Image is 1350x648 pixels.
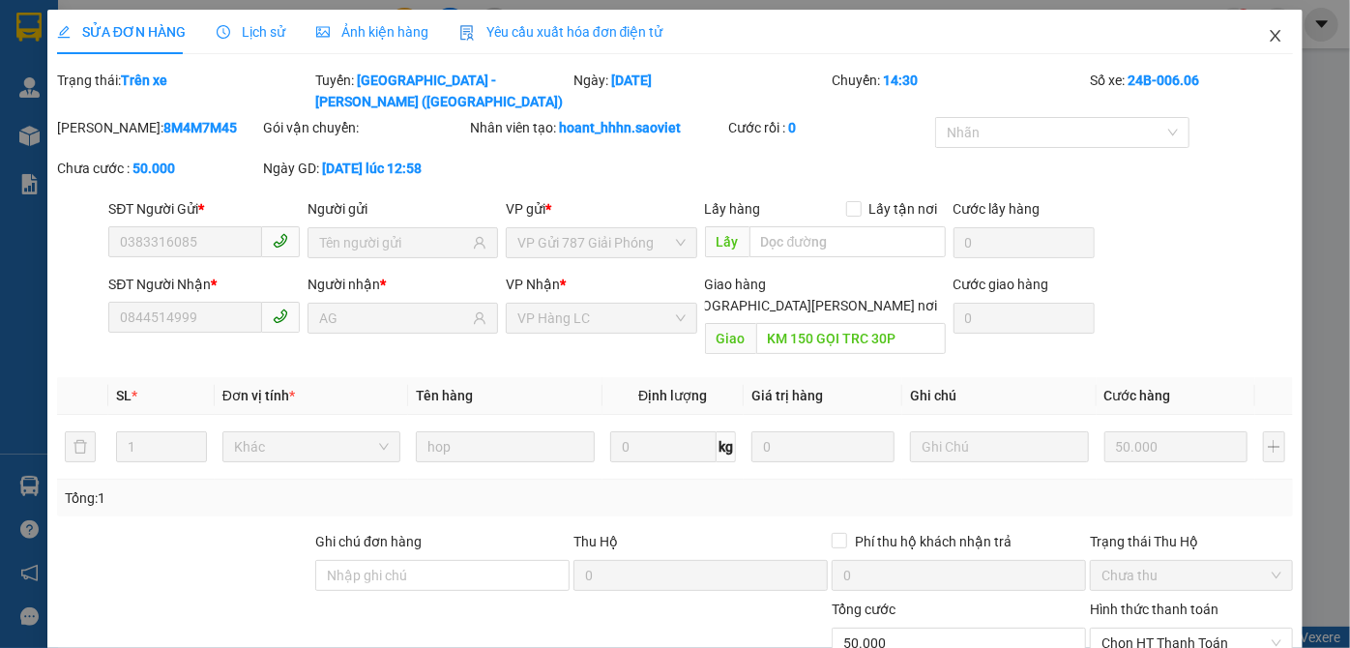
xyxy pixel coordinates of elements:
span: Lịch sử [217,24,285,40]
span: Đơn vị tính [222,388,295,403]
span: clock-circle [217,25,230,39]
label: Ghi chú đơn hàng [315,534,422,549]
div: Số xe: [1088,70,1295,112]
span: Lấy [705,226,749,257]
span: Thu Hộ [573,534,618,549]
b: [DATE] lúc 12:58 [323,161,423,176]
input: Cước lấy hàng [954,227,1095,258]
input: Tên người nhận [319,308,469,329]
span: phone [273,233,288,249]
th: Ghi chú [902,377,1097,415]
div: Tuyến: [313,70,572,112]
span: Lấy hàng [705,201,761,217]
b: [DATE] [611,73,652,88]
span: Khác [234,432,390,461]
span: Lấy tận nơi [862,198,946,220]
span: [GEOGRAPHIC_DATA][PERSON_NAME] nơi [674,295,946,316]
label: Cước lấy hàng [954,201,1041,217]
label: Cước giao hàng [954,277,1049,292]
span: Giao [705,323,756,354]
b: 14:30 [883,73,918,88]
span: Phí thu hộ khách nhận trả [847,531,1019,552]
div: Người nhận [308,274,498,295]
span: user [473,311,486,325]
div: Nhân viên tạo: [470,117,724,138]
span: VP Gửi 787 Giải Phóng [517,228,685,257]
div: Chưa cước : [57,158,260,179]
button: plus [1263,431,1286,462]
span: kg [717,431,736,462]
div: [PERSON_NAME]: [57,117,260,138]
input: Cước giao hàng [954,303,1095,334]
input: VD: Bàn, Ghế [416,431,595,462]
div: SĐT Người Nhận [108,274,299,295]
div: Gói vận chuyển: [264,117,467,138]
span: close [1268,28,1283,44]
span: SỬA ĐƠN HÀNG [57,24,186,40]
b: Trên xe [121,73,167,88]
span: Cước hàng [1104,388,1171,403]
input: Tên người gửi [319,232,469,253]
span: Tên hàng [416,388,473,403]
button: delete [65,431,96,462]
div: Ngày: [572,70,830,112]
div: Chuyến: [830,70,1088,112]
div: Cước rồi : [728,117,931,138]
input: 0 [751,431,895,462]
img: icon [459,25,475,41]
b: [GEOGRAPHIC_DATA] - [PERSON_NAME] ([GEOGRAPHIC_DATA]) [315,73,563,109]
span: Giao hàng [705,277,767,292]
div: Trạng thái Thu Hộ [1090,531,1293,552]
div: Người gửi [308,198,498,220]
input: 0 [1104,431,1247,462]
div: Tổng: 1 [65,487,522,509]
span: phone [273,309,288,324]
b: 0 [788,120,796,135]
span: user [473,236,486,250]
input: Ghi Chú [910,431,1089,462]
b: hoant_hhhn.saoviet [559,120,681,135]
span: VP Nhận [506,277,560,292]
div: Trạng thái: [55,70,313,112]
input: Dọc đường [749,226,946,257]
span: Ảnh kiện hàng [316,24,428,40]
span: VP Hàng LC [517,304,685,333]
button: Close [1248,10,1303,64]
input: Dọc đường [756,323,946,354]
b: 8M4M7M45 [163,120,237,135]
div: SĐT Người Gửi [108,198,299,220]
span: Chưa thu [1101,561,1281,590]
span: Giá trị hàng [751,388,823,403]
input: Ghi chú đơn hàng [315,560,570,591]
span: Yêu cầu xuất hóa đơn điện tử [459,24,663,40]
span: picture [316,25,330,39]
span: Tổng cước [832,602,895,617]
div: Ngày GD: [264,158,467,179]
span: SL [116,388,132,403]
b: 50.000 [132,161,175,176]
label: Hình thức thanh toán [1090,602,1218,617]
span: edit [57,25,71,39]
span: Định lượng [638,388,707,403]
b: 24B-006.06 [1128,73,1199,88]
div: VP gửi [506,198,696,220]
